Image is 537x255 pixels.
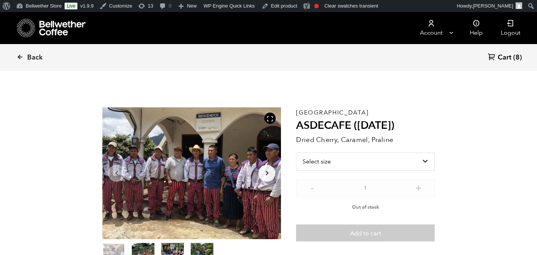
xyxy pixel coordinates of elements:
a: Help [461,12,492,44]
span: Cart [498,53,511,62]
button: Add to cart [296,224,435,242]
span: (8) [513,53,522,62]
p: Dried Cherry, Caramel, Praline [296,135,435,145]
a: Logout [492,12,529,44]
button: - [307,183,317,191]
span: Back [27,53,43,62]
h2: ASDECAFE ([DATE]) [296,119,435,132]
a: Cart (8) [488,53,522,63]
span: Out of stock [352,204,379,211]
a: Live [65,3,77,9]
span: [PERSON_NAME] [473,3,513,9]
div: Focus keyphrase not set [314,4,319,8]
button: + [414,183,423,191]
a: Account [408,12,454,44]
